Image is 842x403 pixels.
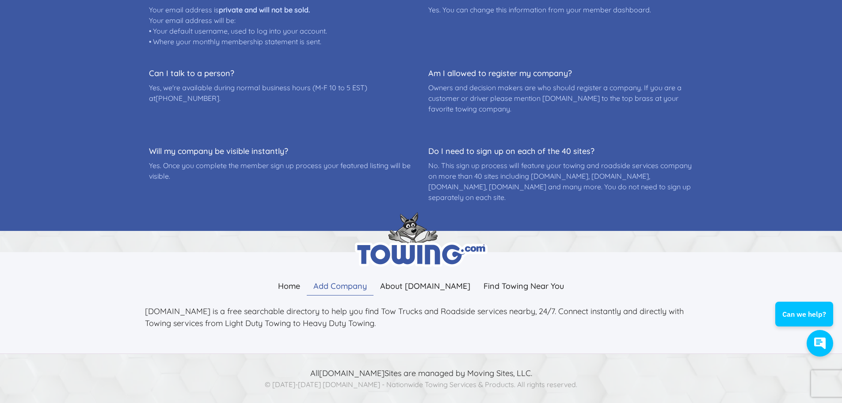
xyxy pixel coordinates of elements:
img: towing [355,212,488,267]
p: [DOMAIN_NAME] is a free searchable directory to help you find Tow Trucks and Roadside services ne... [145,305,697,329]
dt: Do I need to sign up on each of the 40 sites? [428,146,693,157]
dt: Am I allowed to register my company? [428,68,693,79]
a: Find Towing Near You [477,276,571,296]
dd: Yes. You can change this information from your member dashboard. [428,4,693,15]
a: Add Company [307,276,373,296]
dt: Will my company be visible instantly? [149,146,414,157]
dd: No. This sign up process will feature your towing and roadside services company on more than 40 s... [428,160,693,203]
p: All Sites are managed by Moving Sites, LLC. [145,367,697,379]
dd: Yes, we're available during normal business hours (M-F 10 to 5 EST) at . [149,82,414,104]
a: [PHONE_NUMBER] [156,94,219,103]
dd: Owners and decision makers are who should register a company. If you are a customer or driver ple... [428,82,693,114]
iframe: Conversations [770,277,842,365]
dd: Yes. Once you complete the member sign up process your featured listing will be visible. [149,160,414,181]
strong: private and will not be sold. [219,5,310,14]
li: • Your default username, used to log into your account. [149,26,414,36]
li: • Where your monthly membership statement is sent. [149,36,414,47]
a: About [DOMAIN_NAME] [373,276,477,296]
dt: Can I talk to a person? [149,68,414,79]
a: Home [271,276,307,296]
dd: Your email address is Your email address will be: [149,4,414,47]
a: [DOMAIN_NAME] [319,368,385,378]
span: © [DATE]-[DATE] [DOMAIN_NAME] - Nationwide Towing Services & Products. All rights reserved. [265,380,577,389]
